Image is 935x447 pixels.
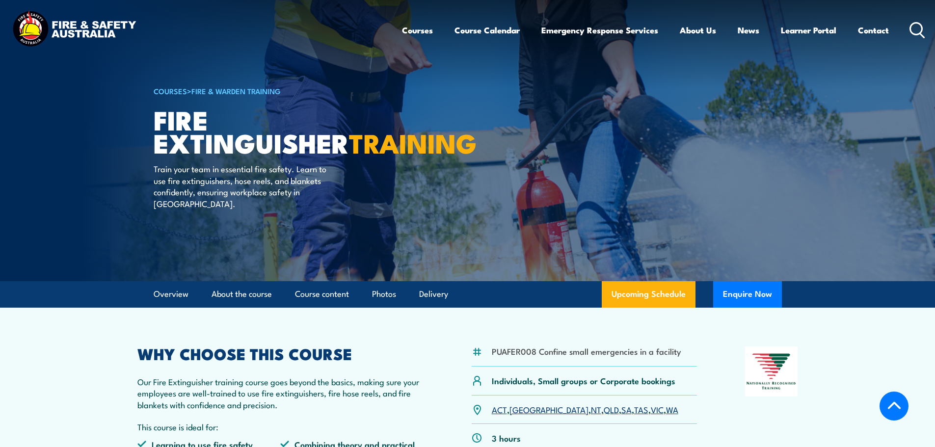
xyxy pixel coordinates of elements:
a: Courses [402,17,433,43]
a: WA [666,403,678,415]
a: Upcoming Schedule [602,281,695,308]
a: Photos [372,281,396,307]
p: Train your team in essential fire safety. Learn to use fire extinguishers, hose reels, and blanke... [154,163,333,209]
a: About the course [212,281,272,307]
a: News [738,17,759,43]
a: SA [621,403,632,415]
p: This course is ideal for: [137,421,424,432]
a: Learner Portal [781,17,836,43]
a: Fire & Warden Training [191,85,281,96]
img: Nationally Recognised Training logo. [745,346,798,396]
a: QLD [604,403,619,415]
a: About Us [680,17,716,43]
a: ACT [492,403,507,415]
a: TAS [634,403,648,415]
a: Overview [154,281,188,307]
a: Course Calendar [454,17,520,43]
a: Contact [858,17,889,43]
h2: WHY CHOOSE THIS COURSE [137,346,424,360]
p: 3 hours [492,432,521,444]
h6: > [154,85,396,97]
p: , , , , , , , [492,404,678,415]
li: PUAFER008 Confine small emergencies in a facility [492,345,681,357]
button: Enquire Now [713,281,782,308]
a: COURSES [154,85,187,96]
p: Our Fire Extinguisher training course goes beyond the basics, making sure your employees are well... [137,376,424,410]
a: NT [591,403,601,415]
strong: TRAINING [349,122,477,162]
a: VIC [651,403,664,415]
a: [GEOGRAPHIC_DATA] [509,403,588,415]
h1: Fire Extinguisher [154,108,396,154]
p: Individuals, Small groups or Corporate bookings [492,375,675,386]
a: Course content [295,281,349,307]
a: Emergency Response Services [541,17,658,43]
a: Delivery [419,281,448,307]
